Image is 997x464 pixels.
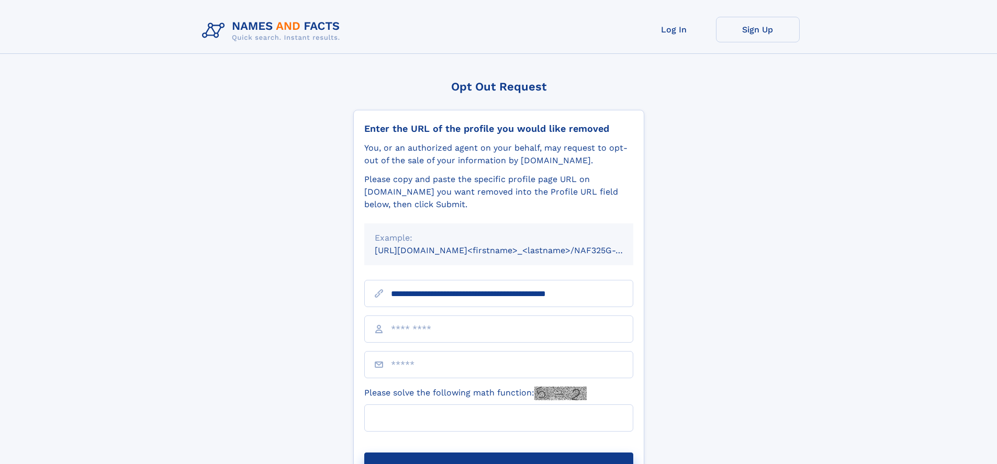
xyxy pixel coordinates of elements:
label: Please solve the following math function: [364,387,587,400]
img: Logo Names and Facts [198,17,349,45]
div: You, or an authorized agent on your behalf, may request to opt-out of the sale of your informatio... [364,142,633,167]
a: Sign Up [716,17,800,42]
div: Opt Out Request [353,80,644,93]
div: Please copy and paste the specific profile page URL on [DOMAIN_NAME] you want removed into the Pr... [364,173,633,211]
div: Enter the URL of the profile you would like removed [364,123,633,134]
a: Log In [632,17,716,42]
div: Example: [375,232,623,244]
small: [URL][DOMAIN_NAME]<firstname>_<lastname>/NAF325G-xxxxxxxx [375,245,653,255]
